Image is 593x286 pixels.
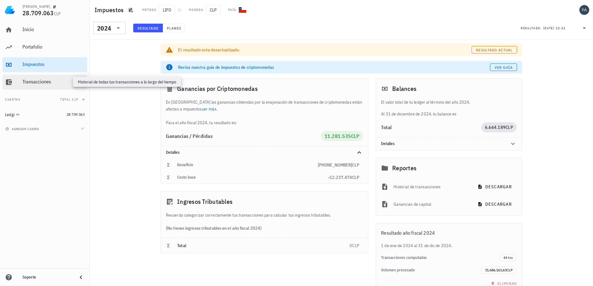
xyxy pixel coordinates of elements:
div: (No tienes ingresos tributables en el año fiscal 2024) [161,218,368,238]
div: Ganancias por Criptomonedas [161,79,368,99]
div: Total [381,125,481,130]
div: Detalles [376,138,522,150]
div: Inicio [22,26,85,32]
span: Beneficio [177,162,193,167]
div: Ganancias de capital [393,197,468,211]
div: Reportes [376,158,522,178]
span: Resultado actual [476,48,513,52]
span: 11.281.535 [325,133,351,139]
span: Total [177,243,186,248]
div: 2024 [93,22,126,34]
span: Costo base [177,175,196,180]
div: Historial de transacciones [393,180,468,194]
button: Resultado [133,24,163,32]
span: 6.664.189 [485,124,506,130]
span: 28.709.063 [67,112,85,117]
p: El valor total de tu ledger al término del año 2024. [381,99,517,105]
span: CLP [54,11,61,16]
div: El resultado esta desactualizado. [178,47,472,53]
span: 44 txs [503,254,513,261]
div: Resultado: [521,24,543,32]
span: CLP [506,268,513,272]
span: Ganancias / Pérdidas [166,133,213,139]
span: Total CLP [60,97,78,101]
button: Resultado actual [472,46,517,54]
span: CLP [352,162,359,168]
div: País [228,7,236,12]
div: 1 de ene de 2024 al 31 de dic de 2024. [376,242,522,249]
div: Impuestos [22,61,85,67]
a: ver más [202,106,216,112]
span: agregar cuenta [7,127,39,131]
div: Ingresos Tributables [161,192,368,212]
div: Método [142,7,156,12]
a: Transacciones [2,75,87,90]
div: Ledgi [5,112,15,117]
div: [PERSON_NAME] [22,4,50,9]
div: Detalles [381,141,502,146]
a: Ver guía [490,63,517,71]
span: CLP [351,133,360,139]
div: Al 31 de diciembre de 2024, tu balance es [376,99,522,117]
button: Planes [163,24,186,32]
button: CuentasTotal CLP [2,92,87,107]
div: Resultado:[DATE] 10:42 [517,22,592,34]
span: descargar [479,201,512,207]
a: Portafolio [2,40,87,55]
button: descargar [474,181,517,192]
div: Balances [376,79,522,99]
div: 2024 [97,25,111,31]
div: [DATE] 10:42 [543,25,566,31]
button: agregar cuenta [4,126,42,132]
div: En [GEOGRAPHIC_DATA] las ganancias obtenidas por la enajenación de transacciones de criptomonedas... [161,99,368,126]
div: Transacciones [22,79,85,85]
div: Portafolio [22,44,85,50]
span: 0 [350,243,352,248]
a: Inicio [2,22,87,37]
div: Resultado año fiscal 2024 [376,223,522,242]
span: descargar [479,184,512,190]
div: Detalles [161,146,368,159]
span: Planes [167,26,181,30]
span: Resultado [137,26,159,30]
span: CLP [206,5,221,15]
div: avatar [579,5,589,15]
div: Moneda [189,7,203,12]
div: Recuerda categorizar correctamente tus transacciones para calcular tus ingresos tributables. [161,212,368,218]
span: 28.709.063 [22,9,54,17]
span: CLP [506,124,513,130]
span: CLP [352,175,359,180]
h1: Impuestos [95,5,126,15]
div: Soporte [22,275,72,280]
span: 31.686.163,63 [485,268,506,272]
div: CL-icon [239,6,246,14]
span: Eliminar [490,281,517,286]
button: descargar [474,199,517,210]
img: LedgiFi [5,5,15,15]
span: Ver guía [494,65,513,70]
span: LIFO [159,5,175,15]
div: Revisa nuestra guía de impuestos de criptomonedas [178,64,490,70]
span: -12.237.474 [328,175,352,180]
div: Detalles [166,150,348,155]
a: Impuestos [2,57,87,72]
a: Ledgi 28.709.063 [2,107,87,122]
div: Volumen procesado [381,268,481,273]
span: CLP [352,243,359,248]
div: Transacciones computadas [381,255,499,260]
span: [PHONE_NUMBER] [318,162,352,168]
